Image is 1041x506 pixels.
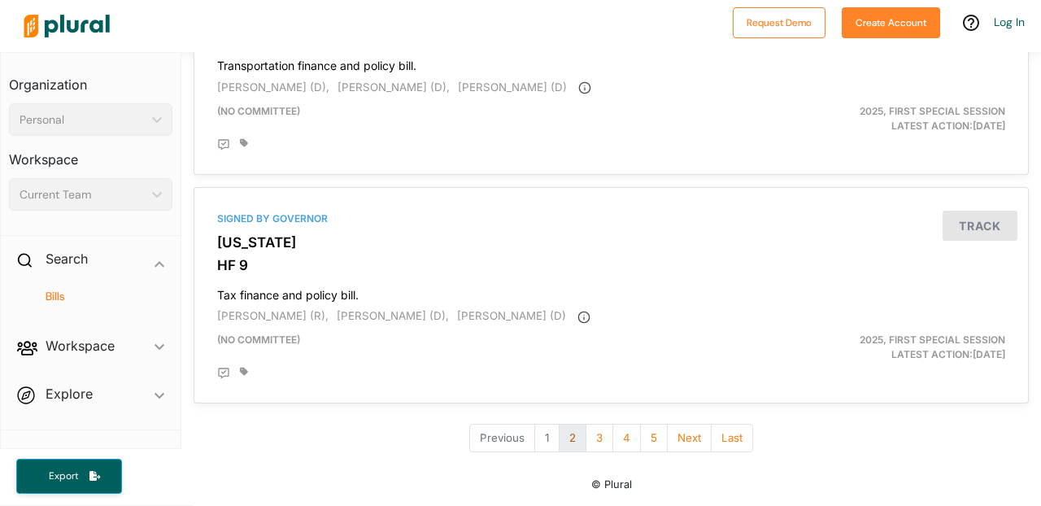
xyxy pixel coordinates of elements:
[667,424,712,452] button: Next
[217,257,1005,273] h3: HF 9
[733,7,825,38] button: Request Demo
[205,333,747,362] div: (no committee)
[217,234,1005,251] h3: [US_STATE]
[586,424,613,452] button: 3
[337,309,449,322] span: [PERSON_NAME] (D),
[20,111,146,129] div: Personal
[37,469,89,483] span: Export
[217,212,1005,226] div: Signed by Governor
[591,478,632,491] small: © Plural
[860,334,1005,346] span: 2025, First Special Session
[711,424,753,452] button: Last
[612,424,641,452] button: 4
[747,333,1017,362] div: Latest Action: [DATE]
[994,15,1025,29] a: Log In
[458,81,567,94] span: [PERSON_NAME] (D)
[9,61,172,97] h3: Organization
[9,136,172,172] h3: Workspace
[217,281,1005,303] h4: Tax finance and policy bill.
[205,104,747,133] div: (no committee)
[46,250,88,268] h2: Search
[338,81,450,94] span: [PERSON_NAME] (D),
[217,309,329,322] span: [PERSON_NAME] (R),
[457,309,566,322] span: [PERSON_NAME] (D)
[16,459,122,494] button: Export
[747,104,1017,133] div: Latest Action: [DATE]
[217,367,230,380] div: Add Position Statement
[217,138,230,151] div: Add Position Statement
[217,51,1005,73] h4: Transportation finance and policy bill.
[860,105,1005,117] span: 2025, First Special Session
[240,138,248,148] div: Add tags
[842,7,940,38] button: Create Account
[559,424,586,452] button: 2
[240,367,248,377] div: Add tags
[733,13,825,30] a: Request Demo
[217,81,329,94] span: [PERSON_NAME] (D),
[25,289,164,304] a: Bills
[842,13,940,30] a: Create Account
[943,211,1017,241] button: Track
[20,186,146,203] div: Current Team
[640,424,668,452] button: 5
